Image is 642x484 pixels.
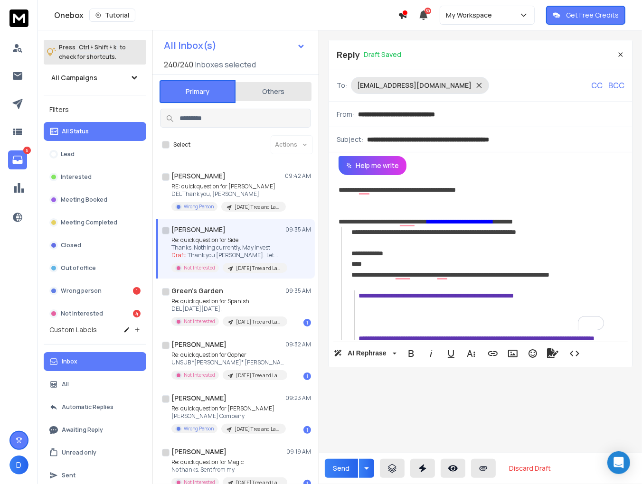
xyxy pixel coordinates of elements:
[591,80,603,91] p: CC
[62,358,77,365] p: Inbox
[337,135,363,144] p: Subject:
[171,412,285,420] p: [PERSON_NAME] Company
[285,394,311,402] p: 09:23 AM
[44,420,146,439] button: Awaiting Reply
[422,344,440,363] button: Italic (Ctrl+I)
[49,325,97,335] h3: Custom Labels
[566,10,619,20] p: Get Free Credits
[195,59,256,70] h3: Inboxes selected
[446,10,496,20] p: My Workspace
[236,265,282,272] p: [DATE] Tree and Landscaping
[504,344,522,363] button: Insert Image (Ctrl+P)
[8,150,27,169] a: 5
[285,172,311,180] p: 09:42 AM
[236,81,312,102] button: Others
[44,122,146,141] button: All Status
[501,459,558,478] button: Discard Draft
[607,451,630,474] div: Open Intercom Messenger
[235,426,280,433] p: [DATE] Tree and Landscaping
[44,236,146,255] button: Closed
[171,340,227,349] h1: [PERSON_NAME]
[171,251,187,259] span: Draft:
[61,287,102,295] p: Wrong person
[156,36,313,55] button: All Inbox(s)
[236,372,282,379] p: [DATE] Tree and Landscaping
[62,403,113,411] p: Automatic Replies
[171,236,285,244] p: Re: quick question for Side
[164,41,217,50] h1: All Inbox(s)
[77,42,118,53] span: Ctrl + Shift + k
[346,349,388,357] span: AI Rephrase
[160,80,236,103] button: Primary
[61,264,96,272] p: Out of office
[235,204,280,211] p: [DATE] Tree and Landscaping
[61,196,107,204] p: Meeting Booked
[184,264,215,271] p: Not Interested
[337,110,354,119] p: From:
[329,175,632,340] div: To enrich screen reader interactions, please activate Accessibility in Grammarly extension settings
[484,344,502,363] button: Insert Link (Ctrl+K)
[44,145,146,164] button: Lead
[285,226,311,233] p: 09:35 AM
[184,425,214,432] p: Wrong Person
[61,219,117,226] p: Meeting Completed
[9,456,28,475] button: D
[171,447,227,456] h1: [PERSON_NAME]
[608,80,624,91] p: BCC
[61,150,75,158] p: Lead
[364,50,401,59] p: Draft Saved
[524,344,542,363] button: Emoticons
[285,341,311,348] p: 09:32 AM
[402,344,420,363] button: Bold (Ctrl+B)
[171,190,285,198] p: DEL Thank you, [PERSON_NAME],
[133,287,141,295] div: 1
[164,59,193,70] span: 240 / 240
[44,190,146,209] button: Meeting Booked
[339,156,406,175] button: Help me write
[566,344,584,363] button: Code View
[51,73,97,83] h1: All Campaigns
[303,426,311,434] div: 1
[442,344,460,363] button: Underline (Ctrl+U)
[62,449,96,456] p: Unread only
[285,287,311,295] p: 09:35 AM
[171,405,285,412] p: Re: quick question for [PERSON_NAME]
[44,443,146,462] button: Unread only
[544,344,562,363] button: Signature
[44,281,146,300] button: Wrong person1
[303,319,311,326] div: 1
[44,375,146,394] button: All
[44,68,146,87] button: All Campaigns
[171,359,285,366] p: UNSUB *[PERSON_NAME]* [PERSON_NAME] Horticulture
[44,259,146,278] button: Out of office
[184,318,215,325] p: Not Interested
[286,448,311,456] p: 09:19 AM
[171,244,285,251] p: Thanks. Nothing currently. May invest
[62,472,76,479] p: Sent
[133,310,141,317] div: 4
[236,318,282,326] p: [DATE] Tree and Landscaping
[171,466,285,474] p: No thanks. Sent from my
[425,8,431,14] span: 50
[303,372,311,380] div: 1
[44,304,146,323] button: Not Interested4
[188,251,278,259] span: Thank you [PERSON_NAME]. Let ...
[61,173,92,181] p: Interested
[171,351,285,359] p: Re: quick question for Gopher
[184,203,214,210] p: Wrong Person
[61,242,81,249] p: Closed
[59,43,126,62] p: Press to check for shortcuts.
[44,168,146,186] button: Interested
[171,225,226,234] h1: [PERSON_NAME]
[54,9,398,22] div: Onebox
[337,48,360,61] p: Reply
[184,372,215,379] p: Not Interested
[171,305,285,313] p: DEL [DATE][DATE],
[357,81,472,90] p: [EMAIL_ADDRESS][DOMAIN_NAME]
[462,344,480,363] button: More Text
[62,381,69,388] p: All
[44,103,146,116] h3: Filters
[171,183,285,190] p: RE: quick question for [PERSON_NAME]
